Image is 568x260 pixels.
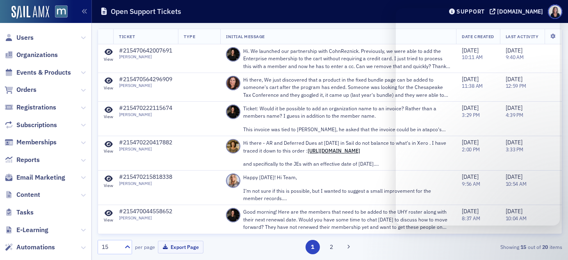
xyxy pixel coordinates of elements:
p: Happy [DATE]! Hi Team, [243,173,450,181]
div: [PERSON_NAME] [119,146,172,152]
button: 2 [324,240,338,254]
span: Automations [16,243,55,252]
a: View Homepage [49,5,68,19]
span: Ticket [119,34,135,39]
a: Tasks [5,208,34,217]
span: Events & Products [16,68,71,77]
a: Automations [5,243,55,252]
a: E-Learning [5,226,48,235]
div: 15 [102,243,120,251]
div: #215470220417882 [119,139,172,146]
span: Tasks [16,208,34,217]
span: Registrations [16,103,56,112]
div: View [104,217,113,223]
span: Type [184,34,195,39]
div: [PERSON_NAME] [119,54,172,59]
p: Hi there - AR and Deferred Dues at [DATE] in Sail do not balance to what's in Xero . I have trace... [243,139,450,154]
div: View [104,114,113,119]
p: This invoice was tied to [PERSON_NAME], he asked that the invoice could be in atapco's name. I ed... [243,125,450,133]
img: SailAMX [55,5,68,18]
div: #215470044558652 [119,208,172,215]
div: #215470215818338 [119,173,172,181]
a: Registrations [5,103,56,112]
div: #215470564296909 [119,76,172,83]
a: Content [5,190,40,199]
div: #215470642007691 [119,47,172,55]
div: Showing out of items [413,243,562,251]
a: Memberships [5,138,57,147]
div: View [104,57,113,62]
span: Memberships [16,138,57,147]
a: Organizations [5,50,58,59]
a: Orders [5,85,36,94]
a: Email Marketing [5,173,65,182]
span: Users [16,33,34,42]
strong: 15 [519,243,528,251]
a: Reports [5,155,40,164]
span: Orders [16,85,36,94]
button: Export Page [158,241,203,253]
div: View [104,183,113,188]
a: Users [5,33,34,42]
span: Content [16,190,40,199]
div: Support [456,8,485,15]
div: [PERSON_NAME] [119,181,172,186]
img: SailAMX [11,6,49,19]
div: [PERSON_NAME] [119,215,172,221]
div: #215470222115674 [119,105,172,112]
p: and specifically to the JEs with an effective date of [DATE]. When comparing the FLINES in Xero w... [243,160,450,167]
a: [URL][DOMAIN_NAME] [308,147,360,154]
span: E-Learning [16,226,48,235]
div: [DOMAIN_NAME] [497,8,543,15]
p: Hi. We launched our partnership with CohnReznick. Previously, we were able to add the Enterprise ... [243,47,450,70]
span: Reports [16,155,40,164]
a: Subscriptions [5,121,57,130]
div: [PERSON_NAME] [119,83,172,88]
h1: Open Support Tickets [111,7,181,16]
label: per page [135,243,155,251]
span: Initial Message [226,34,265,39]
iframe: Intercom live chat [540,232,560,252]
span: Subscriptions [16,121,57,130]
p: Hi there, We just discovered that a product in the fixed bundle page can be added to someone's ca... [243,76,450,98]
p: Ticket: Would it be possible to add an organization name to an invoice? Rather than a members nam... [243,105,450,120]
p: Good morning! Here are the members that need to be added to the UHY roster along with their next ... [243,208,450,230]
div: View [104,148,113,154]
span: Email Marketing [16,173,65,182]
p: I’m not sure if this is possible, but I wanted to suggest a small improvement for the member reco... [243,187,450,202]
iframe: Intercom live chat [396,8,560,226]
span: Organizations [16,50,58,59]
span: Profile [548,5,562,19]
div: View [104,85,113,91]
div: [PERSON_NAME] [119,112,172,117]
a: Events & Products [5,68,71,77]
button: 1 [306,240,320,254]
